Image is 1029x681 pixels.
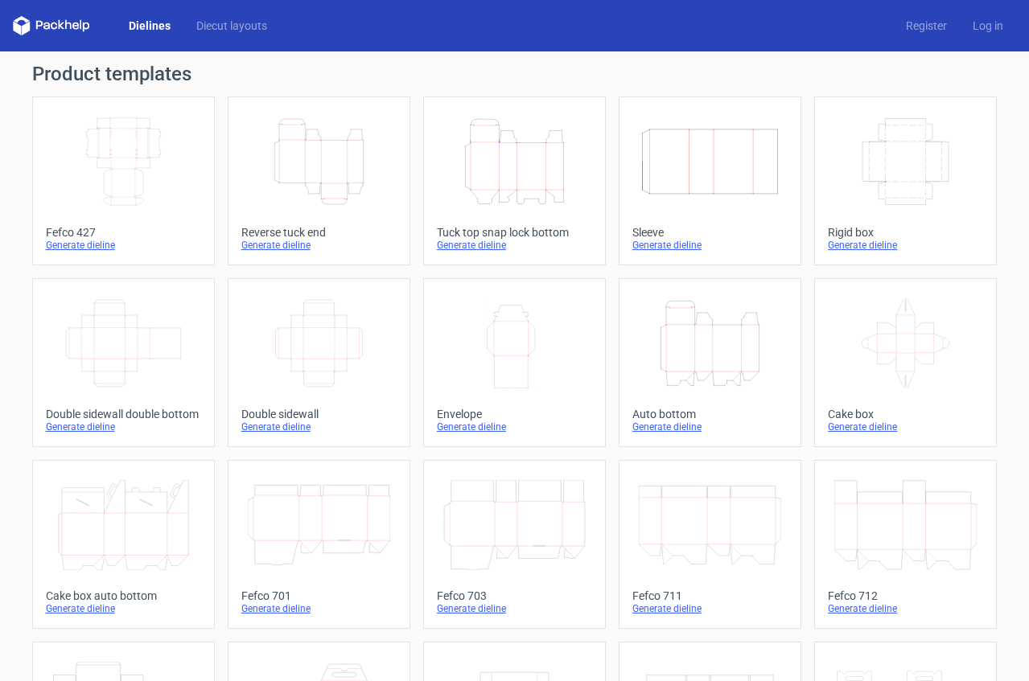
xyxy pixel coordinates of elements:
[46,226,201,239] div: Fefco 427
[46,239,201,252] div: Generate dieline
[632,602,788,615] div: Generate dieline
[632,408,788,420] div: Auto bottom
[437,239,592,252] div: Generate dieline
[814,96,997,265] a: Rigid boxGenerate dieline
[828,602,983,615] div: Generate dieline
[437,226,592,239] div: Tuck top snap lock bottom
[46,408,201,420] div: Double sidewall double bottom
[241,589,397,602] div: Fefco 701
[241,420,397,433] div: Generate dieline
[228,96,410,265] a: Reverse tuck endGenerate dieline
[241,226,397,239] div: Reverse tuck end
[960,18,1016,34] a: Log in
[632,420,788,433] div: Generate dieline
[619,460,801,629] a: Fefco 711Generate dieline
[437,602,592,615] div: Generate dieline
[828,408,983,420] div: Cake box
[423,278,606,447] a: EnvelopeGenerate dieline
[228,460,410,629] a: Fefco 701Generate dieline
[116,18,183,34] a: Dielines
[828,589,983,602] div: Fefco 712
[619,96,801,265] a: SleeveGenerate dieline
[32,64,998,84] h1: Product templates
[828,420,983,433] div: Generate dieline
[619,278,801,447] a: Auto bottomGenerate dieline
[437,589,592,602] div: Fefco 703
[632,589,788,602] div: Fefco 711
[632,239,788,252] div: Generate dieline
[241,239,397,252] div: Generate dieline
[437,420,592,433] div: Generate dieline
[423,460,606,629] a: Fefco 703Generate dieline
[828,239,983,252] div: Generate dieline
[241,408,397,420] div: Double sidewall
[32,96,215,265] a: Fefco 427Generate dieline
[46,602,201,615] div: Generate dieline
[32,460,215,629] a: Cake box auto bottomGenerate dieline
[814,278,997,447] a: Cake boxGenerate dieline
[46,589,201,602] div: Cake box auto bottom
[828,226,983,239] div: Rigid box
[46,420,201,433] div: Generate dieline
[183,18,280,34] a: Diecut layouts
[228,278,410,447] a: Double sidewallGenerate dieline
[814,460,997,629] a: Fefco 712Generate dieline
[423,96,606,265] a: Tuck top snap lock bottomGenerate dieline
[893,18,960,34] a: Register
[632,226,788,239] div: Sleeve
[437,408,592,420] div: Envelope
[241,602,397,615] div: Generate dieline
[32,278,215,447] a: Double sidewall double bottomGenerate dieline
